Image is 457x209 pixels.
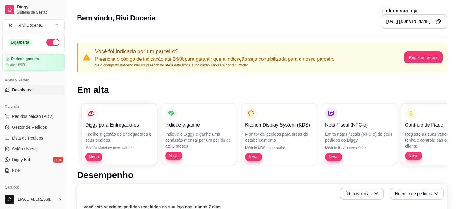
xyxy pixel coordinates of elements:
a: Lista de Pedidos [2,133,65,143]
h1: Em alta [77,85,447,95]
span: Diggy Bot [12,157,30,163]
span: R [8,22,14,28]
span: Lista de Pedidos [12,135,43,141]
div: Rivi Doceria ... [18,22,44,28]
button: Número de pedidos [390,188,444,200]
p: Módulo Motoboy necessário* [85,146,153,150]
button: Select a team [2,19,65,31]
h1: Desempenho [77,170,447,180]
a: Período gratuitoaté 16/09 [2,54,65,71]
p: Nota Fiscal (NFC-e) [325,121,393,129]
p: Indique o Diggy e ganhe uma comissão mensal por um perído de até 3 meses [165,131,233,149]
button: Pedidos balcão (PDV) [2,112,65,121]
p: Preencha o código de indicação até 24/08 para garantir que a indicação seja contabilizada para o ... [95,56,334,63]
button: Copy to clipboard [434,17,443,26]
div: Dia a dia [2,102,65,112]
span: Novo [166,153,181,159]
span: Sistema de Gestão [17,10,62,15]
span: Novo [87,154,101,160]
h2: Bem vindo, Rivi Doceria [77,13,155,23]
button: Kitchen Display System (KDS)Monitor de pedidos para áreas do estabelecimentoMódulo KDS necessário... [242,104,317,165]
div: Acesso Rápido [2,75,65,85]
a: Dashboard [2,85,65,95]
button: Indique e ganheIndique o Diggy e ganhe uma comissão mensal por um perído de até 3 mesesNovo [162,104,237,165]
a: DiggySistema de Gestão [2,2,65,17]
button: Registrar agora [404,51,443,63]
p: Facilite a gestão de entregadores e seus pedidos. [85,131,153,143]
a: Diggy Botnovo [2,155,65,164]
span: Dashboard [12,87,33,93]
span: Diggy [17,5,62,10]
span: Novo [246,154,261,160]
article: Período gratuito [11,57,39,61]
div: Loja aberta [8,39,32,46]
a: KDS [2,166,65,175]
p: Diggy para Entregadores [85,121,153,129]
p: Monitor de pedidos para áreas do estabelecimento [245,131,313,143]
span: [EMAIL_ADDRESS][DOMAIN_NAME] [17,197,55,202]
button: Nota Fiscal (NFC-e)Emita notas fiscais (NFC-e) do seus pedidos do DiggyMódulo fiscal necessário*Novo [321,104,397,165]
button: Diggy para EntregadoresFacilite a gestão de entregadores e seus pedidos.Módulo Motoboy necessário... [82,104,157,165]
div: Catálogo [2,183,65,192]
p: Kitchen Display System (KDS) [245,121,313,129]
pre: [URL][DOMAIN_NAME] [386,19,431,25]
span: Pedidos balcão (PDV) [12,113,53,119]
button: [EMAIL_ADDRESS][DOMAIN_NAME] [2,192,65,207]
span: Gestor de Pedidos [12,124,47,130]
p: Módulo KDS necessário* [245,146,313,150]
button: Últimos 7 dias [340,188,384,200]
span: Salão / Mesas [12,146,39,152]
span: Novo [326,154,341,160]
button: Alterar Status [46,39,59,46]
article: até 16/09 [10,63,25,67]
p: Link da sua loja [382,7,447,14]
p: Emita notas fiscais (NFC-e) do seus pedidos do Diggy [325,131,393,143]
p: Se o código do parceiro não for preenchido até a data limite a indicação não será contabilizada* [95,63,334,68]
a: Gestor de Pedidos [2,122,65,132]
span: Novo [406,153,421,159]
p: Módulo fiscal necessário* [325,146,393,150]
a: Salão / Mesas [2,144,65,154]
p: Você foi indicado por um parceiro? [95,47,334,56]
span: KDS [12,168,21,174]
p: Indique e ganhe [165,121,233,129]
